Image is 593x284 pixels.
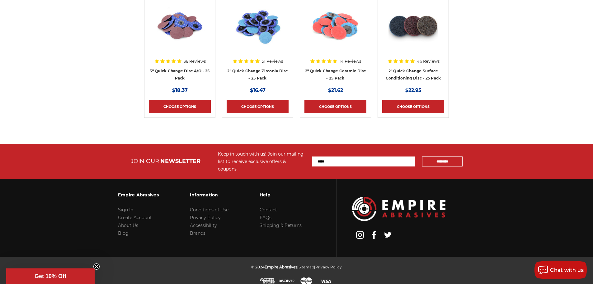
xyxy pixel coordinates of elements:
[315,265,342,269] a: Privacy Policy
[250,87,266,93] span: $16.47
[251,263,342,271] p: © 2024 | |
[328,87,343,93] span: $21.62
[35,273,66,279] span: Get 10% Off
[190,230,205,236] a: Brands
[218,150,306,173] div: Keep in touch with us! Join our mailing list to receive exclusive offers & coupons.
[386,69,441,80] a: 2" Quick Change Surface Conditioning Disc - 25 Pack
[260,188,302,201] h3: Help
[118,207,133,213] a: Sign In
[311,1,360,51] img: 2 inch quick change sanding disc Ceramic
[233,1,283,51] img: Assortment of 2-inch Metalworking Discs, 80 Grit, Quick Change, with durable Zirconia abrasive by...
[405,87,421,93] span: $22.95
[382,100,444,113] a: Choose Options
[118,223,138,228] a: About Us
[190,223,217,228] a: Accessibility
[6,268,95,284] div: Get 10% OffClose teaser
[550,267,584,273] span: Chat with us
[260,223,302,228] a: Shipping & Returns
[160,158,200,165] span: NEWSLETTER
[118,215,152,220] a: Create Account
[93,263,100,270] button: Close teaser
[118,188,159,201] h3: Empire Abrasives
[149,1,211,60] a: 3-inch aluminum oxide quick change sanding discs for sanding and deburring
[262,59,283,63] span: 51 Reviews
[227,1,289,60] a: Assortment of 2-inch Metalworking Discs, 80 Grit, Quick Change, with durable Zirconia abrasive by...
[150,69,209,80] a: 3" Quick Change Disc A/O - 25 Pack
[304,100,366,113] a: Choose Options
[260,207,277,213] a: Contact
[260,215,271,220] a: FAQs
[265,265,297,269] span: Empire Abrasives
[305,69,366,80] a: 2" Quick Change Ceramic Disc - 25 Pack
[339,59,361,63] span: 14 Reviews
[172,87,188,93] span: $18.37
[417,59,440,63] span: 46 Reviews
[190,188,228,201] h3: Information
[190,215,221,220] a: Privacy Policy
[131,158,159,165] span: JOIN OUR
[304,1,366,60] a: 2 inch quick change sanding disc Ceramic
[149,100,211,113] a: Choose Options
[190,207,228,213] a: Conditions of Use
[382,1,444,60] a: Black Hawk Abrasives 2 inch quick change disc for surface preparation on metals
[155,1,205,51] img: 3-inch aluminum oxide quick change sanding discs for sanding and deburring
[184,59,206,63] span: 38 Reviews
[352,197,445,221] img: Empire Abrasives Logo Image
[227,69,288,80] a: 2" Quick Change Zirconia Disc - 25 Pack
[534,261,587,279] button: Chat with us
[388,1,438,51] img: Black Hawk Abrasives 2 inch quick change disc for surface preparation on metals
[118,230,129,236] a: Blog
[227,100,289,113] a: Choose Options
[299,265,314,269] a: Sitemap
